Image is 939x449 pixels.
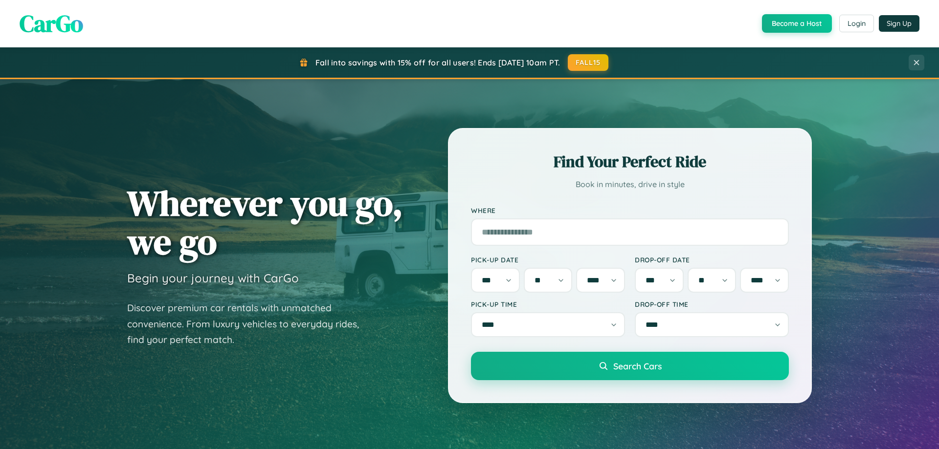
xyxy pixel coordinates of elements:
button: Login [839,15,874,32]
button: Become a Host [762,14,832,33]
span: CarGo [20,7,83,40]
p: Discover premium car rentals with unmatched convenience. From luxury vehicles to everyday rides, ... [127,300,372,348]
h2: Find Your Perfect Ride [471,151,789,172]
h3: Begin your journey with CarGo [127,271,299,285]
label: Pick-up Time [471,300,625,308]
span: Fall into savings with 15% off for all users! Ends [DATE] 10am PT. [315,58,560,67]
label: Pick-up Date [471,256,625,264]
h1: Wherever you go, we go [127,184,403,261]
span: Search Cars [613,361,662,371]
button: Sign Up [879,15,919,32]
p: Book in minutes, drive in style [471,177,789,192]
label: Drop-off Date [635,256,789,264]
label: Where [471,206,789,214]
button: FALL15 [568,54,609,71]
button: Search Cars [471,352,789,380]
label: Drop-off Time [635,300,789,308]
